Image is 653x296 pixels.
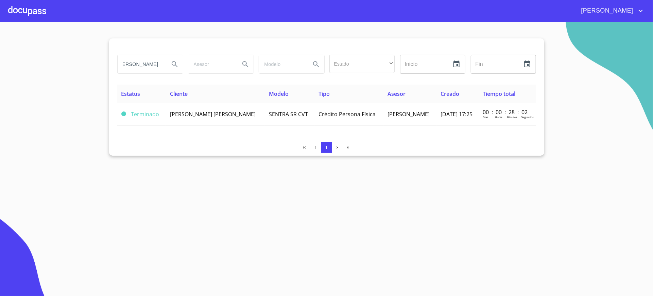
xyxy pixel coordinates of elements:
span: Estatus [121,90,140,98]
input: search [118,55,164,73]
span: Tiempo total [483,90,516,98]
span: Terminado [131,110,159,118]
input: search [259,55,305,73]
span: Cliente [170,90,188,98]
button: Search [237,56,254,72]
span: Asesor [388,90,406,98]
p: Segundos [521,115,534,119]
span: Terminado [121,111,126,116]
span: SENTRA SR CVT [269,110,308,118]
button: account of current user [576,5,645,16]
button: 1 [321,142,332,153]
span: [PERSON_NAME] [576,5,637,16]
button: Search [308,56,324,72]
span: 1 [325,145,328,150]
button: Search [167,56,183,72]
span: [PERSON_NAME] [388,110,430,118]
p: Dias [483,115,488,119]
p: Horas [495,115,503,119]
span: Crédito Persona Física [319,110,376,118]
span: Creado [441,90,459,98]
p: Minutos [507,115,518,119]
div: ​ [329,55,395,73]
span: Tipo [319,90,330,98]
input: search [188,55,235,73]
span: Modelo [269,90,289,98]
p: 00 : 00 : 28 : 02 [483,108,529,116]
span: [DATE] 17:25 [441,110,472,118]
span: [PERSON_NAME] [PERSON_NAME] [170,110,256,118]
